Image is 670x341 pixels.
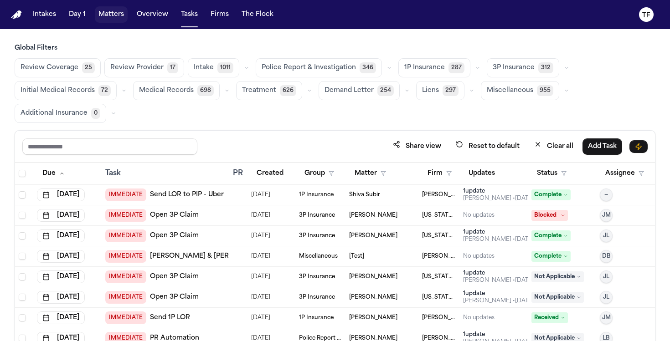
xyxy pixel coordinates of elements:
[11,10,22,19] img: Finch Logo
[95,6,128,23] button: Matters
[398,58,470,77] button: 1P Insurance287
[537,85,553,96] span: 955
[487,86,533,95] span: Miscellaneous
[538,62,553,73] span: 312
[629,140,648,153] button: Immediate Task
[65,6,89,23] button: Day 1
[450,138,525,155] button: Reset to default
[416,81,464,100] button: Liens297
[21,86,95,95] span: Initial Medical Records
[133,81,220,100] button: Medical Records698
[262,63,356,72] span: Police Report & Investigation
[242,86,276,95] span: Treatment
[493,63,535,72] span: 3P Insurance
[104,58,184,77] button: Review Provider17
[82,62,95,73] span: 25
[197,85,214,96] span: 698
[487,58,559,77] button: 3P Insurance312
[422,86,439,95] span: Liens
[11,10,22,19] a: Home
[177,6,201,23] button: Tasks
[360,62,376,73] span: 346
[280,85,296,96] span: 626
[325,86,374,95] span: Demand Letter
[404,63,445,72] span: 1P Insurance
[217,62,233,73] span: 1011
[188,58,239,77] button: Intake1011
[139,86,194,95] span: Medical Records
[15,44,655,53] h3: Global Filters
[91,108,100,119] span: 0
[238,6,277,23] button: The Flock
[21,109,88,118] span: Additional Insurance
[15,81,117,100] button: Initial Medical Records72
[582,138,622,155] button: Add Task
[15,58,101,77] button: Review Coverage25
[236,81,302,100] button: Treatment626
[194,63,214,72] span: Intake
[133,6,172,23] button: Overview
[481,81,559,100] button: Miscellaneous955
[377,85,394,96] span: 254
[167,62,178,73] span: 17
[21,63,78,72] span: Review Coverage
[98,85,111,96] span: 72
[319,81,400,100] button: Demand Letter254
[15,104,106,123] button: Additional Insurance0
[443,85,459,96] span: 297
[29,6,60,23] button: Intakes
[256,58,382,77] button: Police Report & Investigation346
[110,63,164,72] span: Review Provider
[529,138,579,155] button: Clear all
[387,138,447,155] button: Share view
[207,6,232,23] button: Firms
[448,62,464,73] span: 287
